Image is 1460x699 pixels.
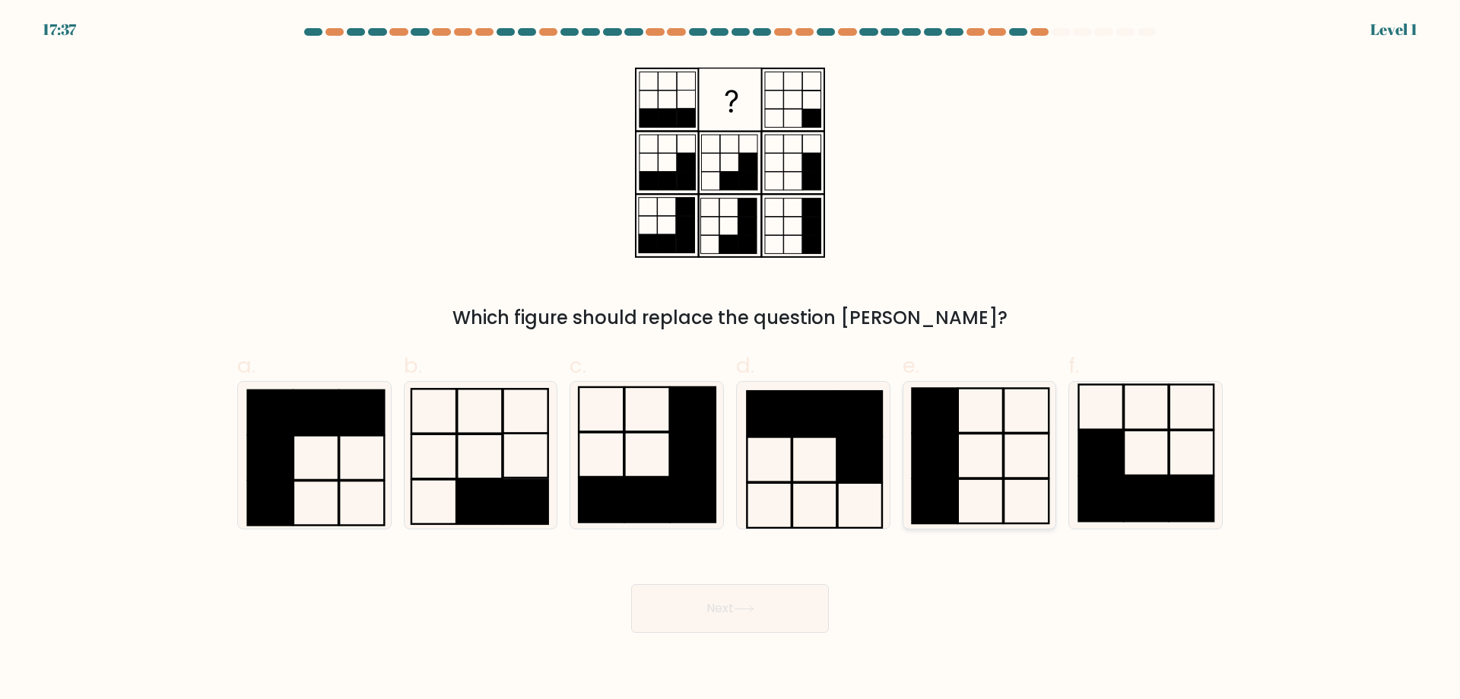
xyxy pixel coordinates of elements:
span: f. [1068,351,1079,380]
div: 17:37 [43,18,76,41]
span: c. [570,351,586,380]
span: b. [404,351,422,380]
span: e. [903,351,919,380]
span: a. [237,351,255,380]
button: Next [631,584,829,633]
div: Which figure should replace the question [PERSON_NAME]? [246,304,1214,332]
div: Level 1 [1370,18,1417,41]
span: d. [736,351,754,380]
